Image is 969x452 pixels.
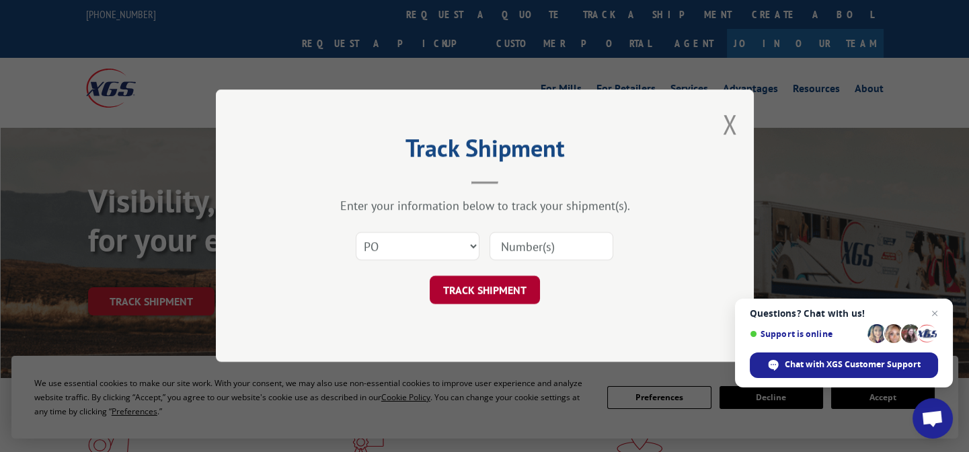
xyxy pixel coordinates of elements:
input: Number(s) [490,233,613,261]
span: Support is online [750,329,863,339]
button: Close modal [722,106,737,142]
div: Chat with XGS Customer Support [750,352,938,378]
h2: Track Shipment [283,139,687,164]
button: TRACK SHIPMENT [430,276,540,305]
span: Chat with XGS Customer Support [785,359,921,371]
span: Close chat [927,305,943,322]
span: Questions? Chat with us! [750,308,938,319]
div: Enter your information below to track your shipment(s). [283,198,687,214]
div: Open chat [913,398,953,439]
